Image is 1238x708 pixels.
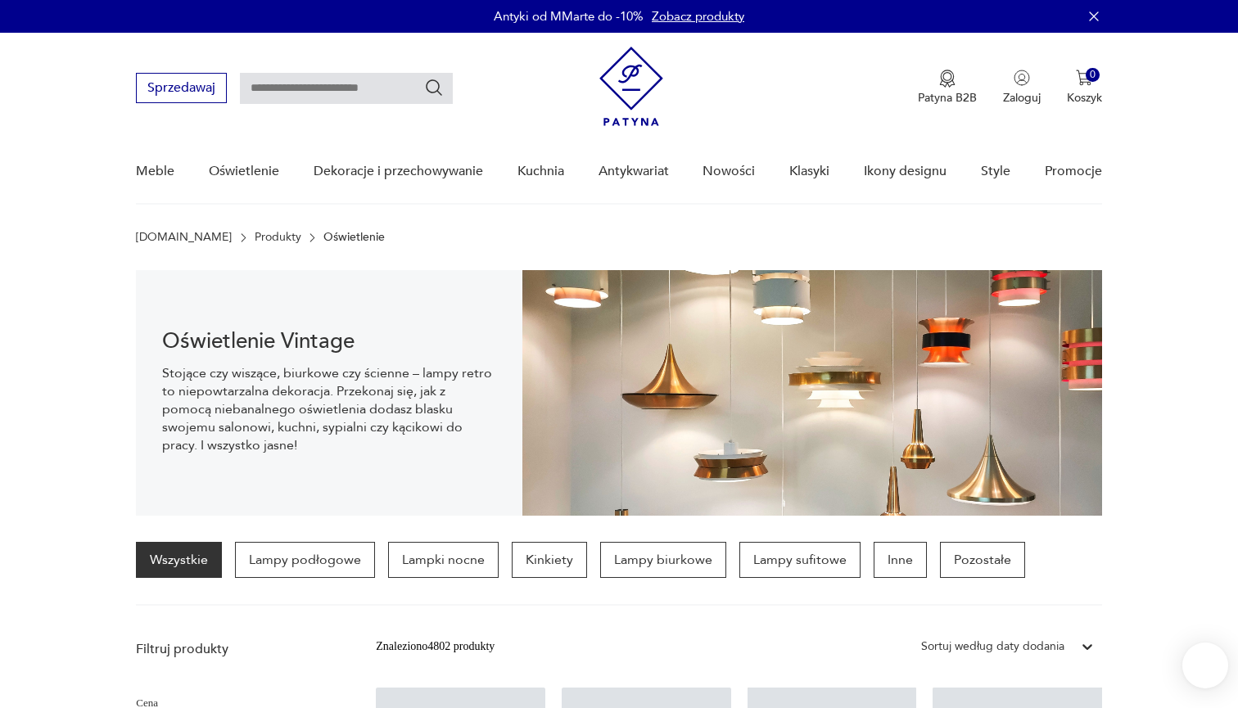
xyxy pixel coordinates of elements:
[136,542,222,578] a: Wszystkie
[1067,70,1102,106] button: 0Koszyk
[136,83,227,95] a: Sprzedawaj
[1003,70,1041,106] button: Zaloguj
[494,8,644,25] p: Antyki od MMarte do -10%
[255,231,301,244] a: Produkty
[136,231,232,244] a: [DOMAIN_NAME]
[162,331,496,351] h1: Oświetlenie Vintage
[136,73,227,103] button: Sprzedawaj
[918,90,977,106] p: Patyna B2B
[599,47,663,126] img: Patyna - sklep z meblami i dekoracjami vintage
[600,542,726,578] a: Lampy biurkowe
[1045,140,1102,203] a: Promocje
[376,638,495,656] div: Znaleziono 4802 produkty
[517,140,564,203] a: Kuchnia
[981,140,1010,203] a: Style
[940,542,1025,578] a: Pozostałe
[918,70,977,106] a: Ikona medaluPatyna B2B
[739,542,861,578] a: Lampy sufitowe
[789,140,829,203] a: Klasyki
[424,78,444,97] button: Szukaj
[918,70,977,106] button: Patyna B2B
[1182,643,1228,688] iframe: Smartsupp widget button
[512,542,587,578] a: Kinkiety
[162,364,496,454] p: Stojące czy wiszące, biurkowe czy ścienne – lampy retro to niepowtarzalna dekoracja. Przekonaj si...
[1076,70,1092,86] img: Ikona koszyka
[314,140,483,203] a: Dekoracje i przechowywanie
[1067,90,1102,106] p: Koszyk
[939,70,956,88] img: Ikona medalu
[1014,70,1030,86] img: Ikonka użytkownika
[1003,90,1041,106] p: Zaloguj
[703,140,755,203] a: Nowości
[599,140,669,203] a: Antykwariat
[136,140,174,203] a: Meble
[323,231,385,244] p: Oświetlenie
[874,542,927,578] a: Inne
[388,542,499,578] a: Lampki nocne
[864,140,947,203] a: Ikony designu
[921,638,1064,656] div: Sortuj według daty dodania
[235,542,375,578] a: Lampy podłogowe
[652,8,744,25] a: Zobacz produkty
[522,270,1102,516] img: Oświetlenie
[136,640,337,658] p: Filtruj produkty
[209,140,279,203] a: Oświetlenie
[1086,68,1100,82] div: 0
